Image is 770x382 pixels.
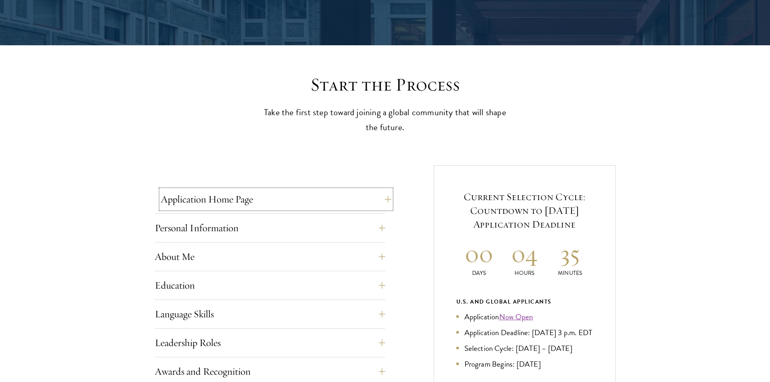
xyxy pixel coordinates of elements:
[155,333,385,352] button: Leadership Roles
[155,304,385,324] button: Language Skills
[456,311,593,323] li: Application
[155,247,385,266] button: About Me
[456,269,502,277] p: Days
[456,358,593,370] li: Program Begins: [DATE]
[155,362,385,381] button: Awards and Recognition
[155,276,385,295] button: Education
[155,218,385,238] button: Personal Information
[502,269,547,277] p: Hours
[260,105,511,135] p: Take the first step toward joining a global community that will shape the future.
[499,311,533,323] a: Now Open
[456,190,593,231] h5: Current Selection Cycle: Countdown to [DATE] Application Deadline
[456,238,502,269] h2: 00
[260,74,511,96] h2: Start the Process
[502,238,547,269] h2: 04
[456,342,593,354] li: Selection Cycle: [DATE] – [DATE]
[161,190,391,209] button: Application Home Page
[547,269,593,277] p: Minutes
[456,327,593,338] li: Application Deadline: [DATE] 3 p.m. EDT
[547,238,593,269] h2: 35
[456,297,593,307] div: U.S. and Global Applicants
